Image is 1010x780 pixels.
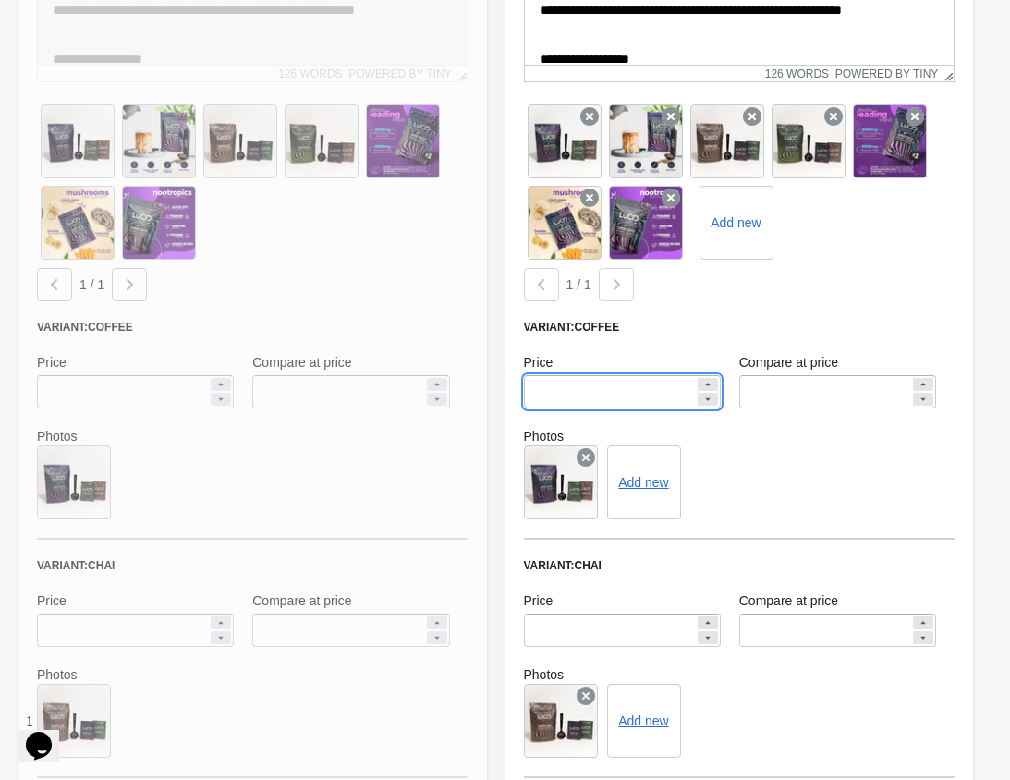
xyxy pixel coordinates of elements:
[524,320,955,335] div: Variant: Coffee
[938,66,954,81] div: Resize
[739,591,838,610] label: Compare at price
[711,213,761,232] label: Add new
[618,713,668,728] button: Add new
[739,353,838,372] label: Compare at price
[524,591,554,610] label: Price
[835,67,939,80] a: Powered by Tiny
[524,665,955,684] label: Photos
[765,67,829,80] button: 126 words
[566,277,591,292] span: 1 / 1
[18,706,78,762] iframe: chat widget
[79,277,104,292] span: 1 / 1
[618,475,668,490] button: Add new
[524,558,955,573] div: Variant: Chai
[524,427,955,445] label: Photos
[524,353,554,372] label: Price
